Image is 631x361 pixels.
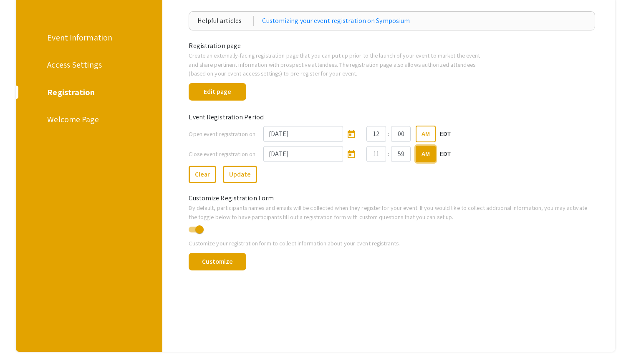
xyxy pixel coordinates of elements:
[223,166,257,183] button: Update
[440,129,451,139] p: EDT
[416,126,436,142] button: AM
[391,126,411,142] input: Minutes
[366,146,386,162] input: Hours
[391,146,411,162] input: Minutes
[416,146,436,162] button: AM
[189,203,595,221] p: By default, participants names and emails will be collected when they register for your event. If...
[47,86,128,98] div: Registration
[47,31,128,44] div: Event Information
[182,41,601,51] div: Registration page
[366,126,386,142] input: Hours
[182,112,601,122] div: Event Registration Period
[182,193,601,203] div: Customize Registration Form
[47,113,128,126] div: Welcome Page
[189,253,246,270] button: Customize
[386,149,391,159] div: :
[189,166,216,183] button: Clear
[189,129,257,139] label: Open event registration on:
[189,51,490,78] p: Create an externally-facing registration page that you can put up prior to the launch of your eve...
[47,58,128,71] div: Access Settings
[440,149,451,159] p: EDT
[386,129,391,139] div: :
[6,323,35,355] iframe: Chat
[189,149,257,159] label: Close event registration on:
[189,83,246,101] button: Edit page
[262,16,410,26] a: Customizing your event registration on Symposium
[343,126,360,142] button: Open calendar
[197,16,254,26] div: Helpful articles
[343,146,360,162] button: Open calendar
[189,239,595,248] p: Customize your registration form to collect information about your event registrants.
